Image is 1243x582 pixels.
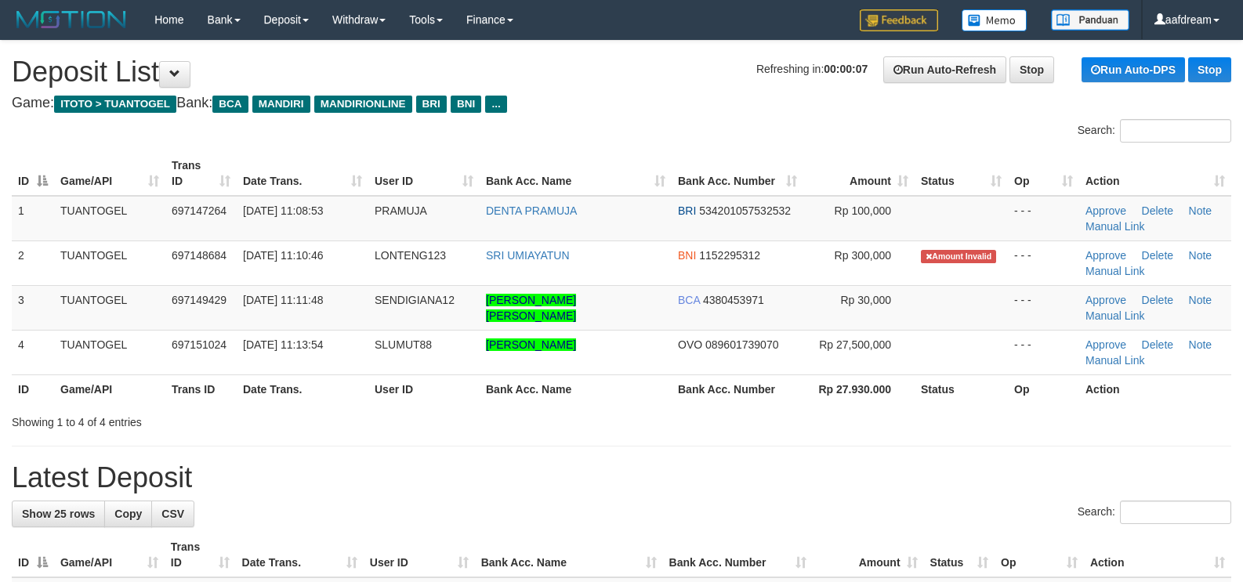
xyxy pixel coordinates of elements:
[699,204,791,217] span: Copy 534201057532532 to clipboard
[1189,249,1212,262] a: Note
[819,338,891,351] span: Rp 27,500,000
[915,374,1008,403] th: Status
[375,204,427,217] span: PRAMUJA
[1008,151,1079,196] th: Op: activate to sort column ascending
[486,204,577,217] a: DENTA PRAMUJA
[803,374,915,403] th: Rp 27.930.000
[485,96,506,113] span: ...
[1189,294,1212,306] a: Note
[54,374,165,403] th: Game/API
[1079,151,1231,196] th: Action: activate to sort column ascending
[12,501,105,527] a: Show 25 rows
[1142,204,1173,217] a: Delete
[1082,57,1185,82] a: Run Auto-DPS
[475,533,663,577] th: Bank Acc. Name: activate to sort column ascending
[915,151,1008,196] th: Status: activate to sort column ascending
[1120,501,1231,524] input: Search:
[705,338,778,351] span: Copy 089601739070 to clipboard
[1188,57,1231,82] a: Stop
[1051,9,1129,31] img: panduan.png
[252,96,310,113] span: MANDIRI
[663,533,814,577] th: Bank Acc. Number: activate to sort column ascending
[236,533,364,577] th: Date Trans.: activate to sort column ascending
[1079,374,1231,403] th: Action
[243,249,323,262] span: [DATE] 11:10:46
[243,338,323,351] span: [DATE] 11:13:54
[1078,119,1231,143] label: Search:
[1008,240,1079,285] td: - - -
[1189,204,1212,217] a: Note
[480,151,672,196] th: Bank Acc. Name: activate to sort column ascending
[12,151,54,196] th: ID: activate to sort column descending
[314,96,412,113] span: MANDIRIONLINE
[165,374,237,403] th: Trans ID
[703,294,764,306] span: Copy 4380453971 to clipboard
[486,338,576,351] a: [PERSON_NAME]
[12,8,131,31] img: MOTION_logo.png
[1008,330,1079,374] td: - - -
[172,294,226,306] span: 697149429
[995,533,1084,577] th: Op: activate to sort column ascending
[212,96,248,113] span: BCA
[12,374,54,403] th: ID
[151,501,194,527] a: CSV
[678,338,702,351] span: OVO
[451,96,481,113] span: BNI
[243,204,323,217] span: [DATE] 11:08:53
[962,9,1027,31] img: Button%20Memo.svg
[1085,354,1145,367] a: Manual Link
[1078,501,1231,524] label: Search:
[54,285,165,330] td: TUANTOGEL
[1142,249,1173,262] a: Delete
[54,96,176,113] span: ITOTO > TUANTOGEL
[54,533,165,577] th: Game/API: activate to sort column ascending
[104,501,152,527] a: Copy
[54,196,165,241] td: TUANTOGEL
[1008,374,1079,403] th: Op
[803,151,915,196] th: Amount: activate to sort column ascending
[1085,220,1145,233] a: Manual Link
[672,151,803,196] th: Bank Acc. Number: activate to sort column ascending
[480,374,672,403] th: Bank Acc. Name
[672,374,803,403] th: Bank Acc. Number
[12,240,54,285] td: 2
[756,63,868,75] span: Refreshing in:
[1085,249,1126,262] a: Approve
[172,249,226,262] span: 697148684
[1085,294,1126,306] a: Approve
[368,374,480,403] th: User ID
[243,294,323,306] span: [DATE] 11:11:48
[114,508,142,520] span: Copy
[840,294,891,306] span: Rp 30,000
[486,249,570,262] a: SRI UMIAYATUN
[921,250,996,263] span: Amount is not matched
[1142,338,1173,351] a: Delete
[678,249,696,262] span: BNI
[486,294,576,322] a: [PERSON_NAME] [PERSON_NAME]
[54,240,165,285] td: TUANTOGEL
[237,374,368,403] th: Date Trans.
[924,533,995,577] th: Status: activate to sort column ascending
[824,63,868,75] strong: 00:00:07
[22,508,95,520] span: Show 25 rows
[375,249,446,262] span: LONTENG123
[12,462,1231,493] h1: Latest Deposit
[161,508,184,520] span: CSV
[165,533,236,577] th: Trans ID: activate to sort column ascending
[1085,309,1145,322] a: Manual Link
[12,330,54,374] td: 4
[1008,285,1079,330] td: - - -
[237,151,368,196] th: Date Trans.: activate to sort column ascending
[860,9,938,31] img: Feedback.jpg
[1189,338,1212,351] a: Note
[883,56,1006,83] a: Run Auto-Refresh
[416,96,447,113] span: BRI
[678,204,696,217] span: BRI
[54,330,165,374] td: TUANTOGEL
[1084,533,1231,577] th: Action: activate to sort column ascending
[172,204,226,217] span: 697147264
[165,151,237,196] th: Trans ID: activate to sort column ascending
[1142,294,1173,306] a: Delete
[813,533,923,577] th: Amount: activate to sort column ascending
[54,151,165,196] th: Game/API: activate to sort column ascending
